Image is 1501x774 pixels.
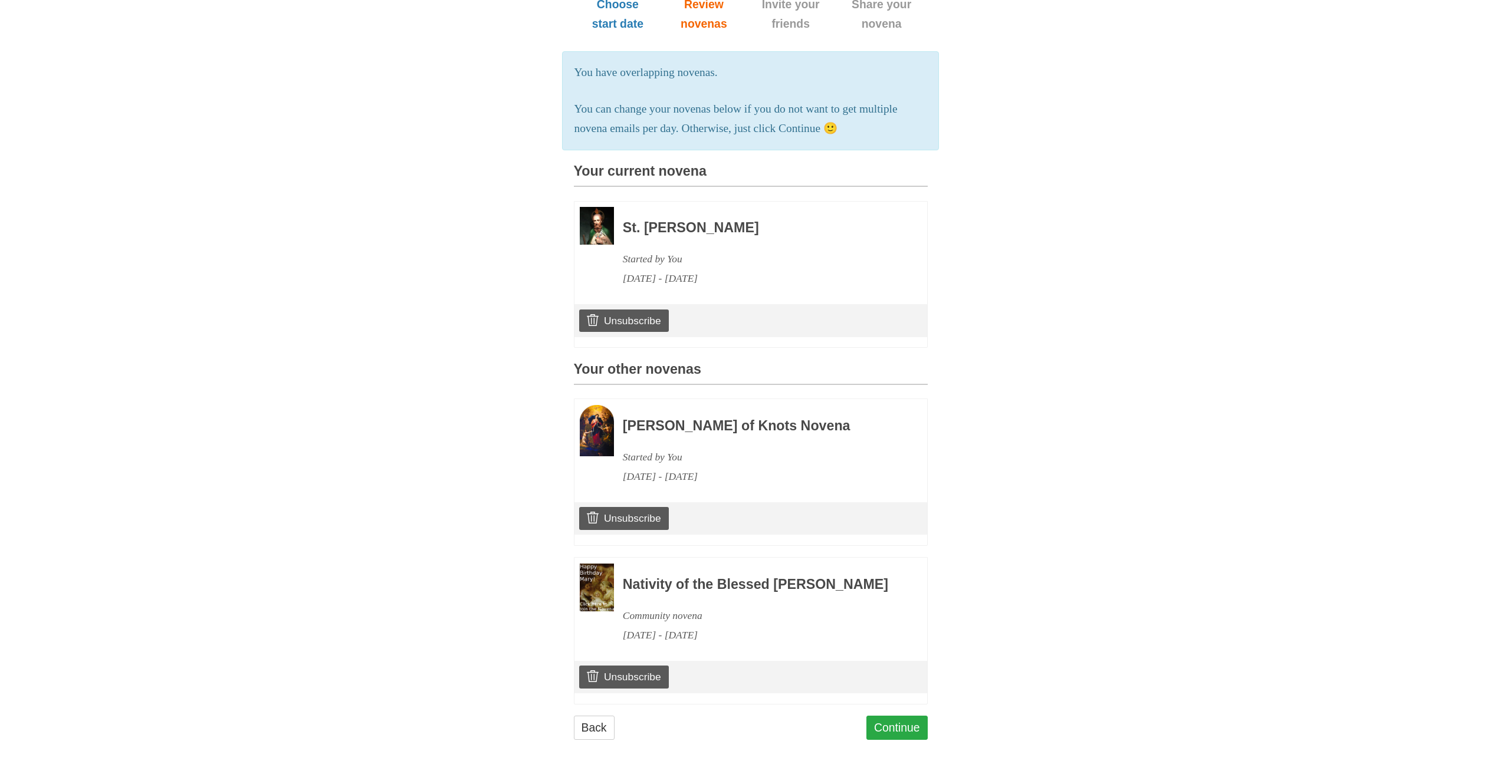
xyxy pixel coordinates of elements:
h3: [PERSON_NAME] of Knots Novena [623,419,895,434]
a: Unsubscribe [579,666,668,688]
h3: Nativity of the Blessed [PERSON_NAME] [623,577,895,592]
div: Community novena [623,606,895,625]
div: Started by You [623,249,895,269]
div: Started by You [623,447,895,467]
a: Unsubscribe [579,309,668,332]
div: [DATE] - [DATE] [623,625,895,645]
img: Novena image [580,564,614,612]
h3: St. [PERSON_NAME] [623,220,895,236]
img: Novena image [580,207,614,244]
div: [DATE] - [DATE] [623,269,895,288]
p: You can change your novenas below if you do not want to get multiple novena emails per day. Other... [574,100,927,139]
img: Novena image [580,405,614,456]
a: Continue [866,716,928,740]
a: Back [574,716,615,740]
div: [DATE] - [DATE] [623,467,895,486]
a: Unsubscribe [579,507,668,529]
p: You have overlapping novenas. [574,63,927,83]
h3: Your current novena [574,164,928,187]
h3: Your other novenas [574,362,928,385]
